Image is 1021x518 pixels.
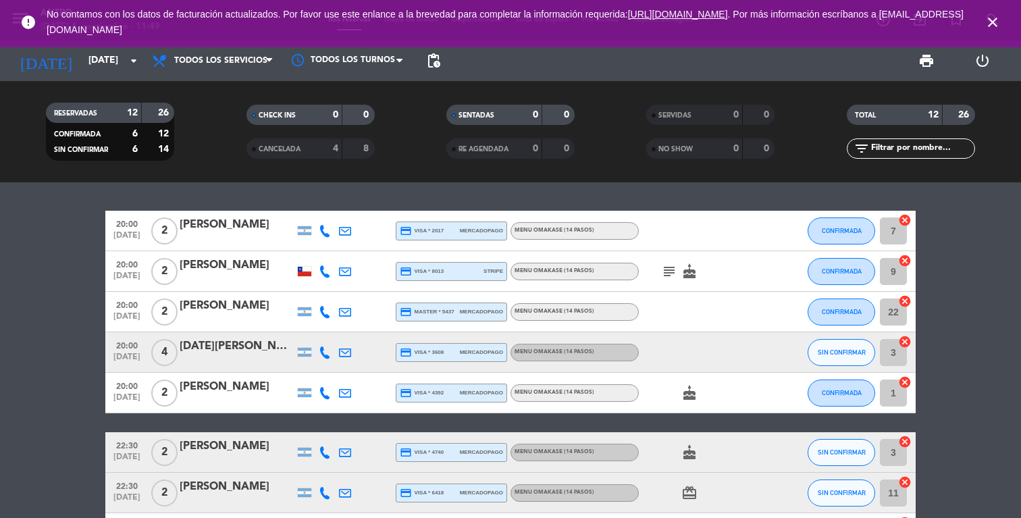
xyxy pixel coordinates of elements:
[10,46,82,76] i: [DATE]
[174,56,267,66] span: Todos los servicios
[400,346,412,359] i: credit_card
[132,145,138,154] strong: 6
[822,389,862,396] span: CONFIRMADA
[808,380,875,407] button: CONFIRMADA
[533,110,538,120] strong: 0
[808,299,875,326] button: CONFIRMADA
[459,112,494,119] span: SENTADAS
[764,144,772,153] strong: 0
[515,228,594,233] span: MENU OMAKASE (14 PASOS)
[661,263,677,280] i: subject
[151,380,178,407] span: 2
[127,108,138,118] strong: 12
[733,144,739,153] strong: 0
[110,215,144,231] span: 20:00
[180,338,294,355] div: [DATE][PERSON_NAME]
[733,110,739,120] strong: 0
[854,140,870,157] i: filter_list
[54,131,101,138] span: CONFIRMADA
[400,487,444,499] span: visa * 6418
[822,227,862,234] span: CONFIRMADA
[110,378,144,393] span: 20:00
[483,267,503,276] span: stripe
[333,144,338,153] strong: 4
[151,299,178,326] span: 2
[460,307,503,316] span: mercadopago
[564,110,572,120] strong: 0
[110,337,144,353] span: 20:00
[400,306,412,318] i: credit_card
[151,480,178,507] span: 2
[898,294,912,308] i: cancel
[974,53,991,69] i: power_settings_new
[928,110,939,120] strong: 12
[808,217,875,244] button: CONFIRMADA
[898,335,912,348] i: cancel
[822,267,862,275] span: CONFIRMADA
[110,437,144,452] span: 22:30
[180,478,294,496] div: [PERSON_NAME]
[180,216,294,234] div: [PERSON_NAME]
[110,393,144,409] span: [DATE]
[460,488,503,497] span: mercadopago
[898,435,912,448] i: cancel
[628,9,728,20] a: [URL][DOMAIN_NAME]
[658,112,691,119] span: SERVIDAS
[47,9,964,35] a: . Por más información escríbanos a [EMAIL_ADDRESS][DOMAIN_NAME]
[110,312,144,328] span: [DATE]
[818,348,866,356] span: SIN CONFIRMAR
[110,493,144,509] span: [DATE]
[180,257,294,274] div: [PERSON_NAME]
[47,9,964,35] span: No contamos con los datos de facturación actualizados. Por favor use este enlance a la brevedad p...
[808,339,875,366] button: SIN CONFIRMAR
[151,339,178,366] span: 4
[259,146,300,153] span: CANCELADA
[515,268,594,274] span: MENU OMAKASE (14 PASOS)
[564,144,572,153] strong: 0
[151,258,178,285] span: 2
[681,485,698,501] i: card_giftcard
[158,145,172,154] strong: 14
[110,477,144,493] span: 22:30
[20,14,36,30] i: error
[54,147,108,153] span: SIN CONFIRMAR
[459,146,508,153] span: RE AGENDADA
[132,129,138,138] strong: 6
[151,217,178,244] span: 2
[110,271,144,287] span: [DATE]
[400,387,412,399] i: credit_card
[918,53,935,69] span: print
[400,306,454,318] span: master * 5437
[110,231,144,247] span: [DATE]
[259,112,296,119] span: CHECK INS
[898,213,912,227] i: cancel
[808,439,875,466] button: SIN CONFIRMAR
[400,387,444,399] span: visa * 4392
[658,146,693,153] span: NO SHOW
[460,388,503,397] span: mercadopago
[681,444,698,461] i: cake
[818,489,866,496] span: SIN CONFIRMAR
[180,378,294,396] div: [PERSON_NAME]
[958,110,972,120] strong: 26
[898,254,912,267] i: cancel
[764,110,772,120] strong: 0
[54,110,97,117] span: RESERVADAS
[110,256,144,271] span: 20:00
[400,265,444,278] span: visa * 8013
[898,375,912,389] i: cancel
[158,108,172,118] strong: 26
[460,448,503,457] span: mercadopago
[818,448,866,456] span: SIN CONFIRMAR
[460,348,503,357] span: mercadopago
[400,446,444,459] span: visa * 4740
[363,144,371,153] strong: 8
[808,480,875,507] button: SIN CONFIRMAR
[158,129,172,138] strong: 12
[898,475,912,489] i: cancel
[425,53,442,69] span: pending_actions
[985,14,1001,30] i: close
[870,141,974,156] input: Filtrar por nombre...
[460,226,503,235] span: mercadopago
[151,439,178,466] span: 2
